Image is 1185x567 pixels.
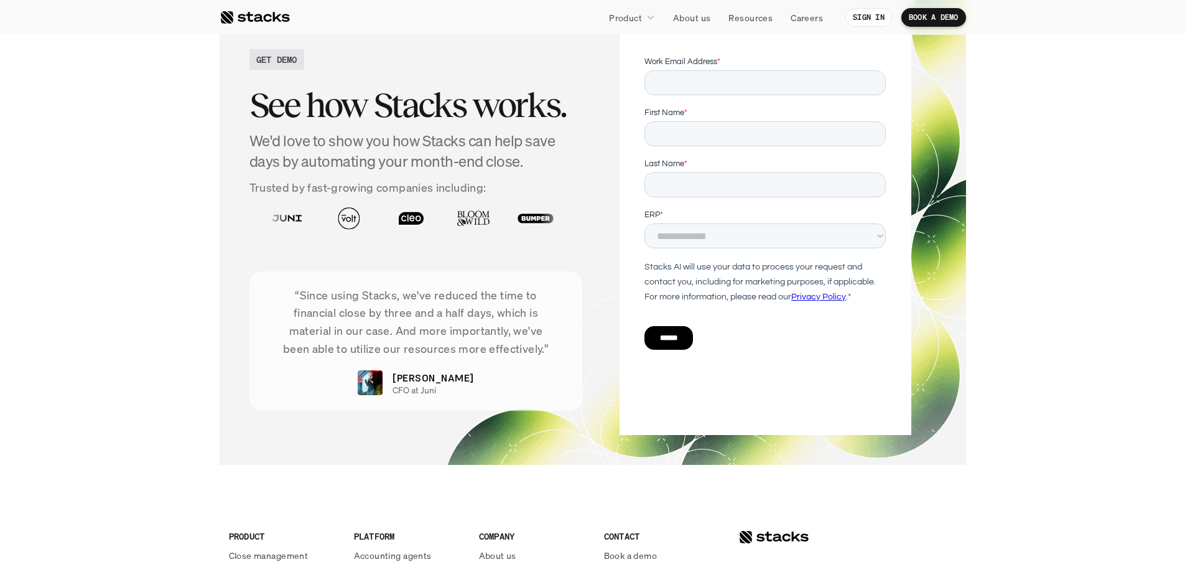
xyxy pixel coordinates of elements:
[666,6,718,29] a: About us
[479,549,589,562] a: About us
[249,86,583,124] h2: See how Stacks works.
[249,179,583,197] p: Trusted by fast-growing companies including:
[393,385,436,396] p: CFO at Juni
[901,8,966,27] a: BOOK A DEMO
[909,13,959,22] p: BOOK A DEMO
[268,286,564,358] p: “Since using Stacks, we've reduced the time to financial close by three and a half days, which is...
[853,13,885,22] p: SIGN IN
[229,549,309,562] p: Close management
[229,530,339,543] p: PRODUCT
[791,11,823,24] p: Careers
[604,549,714,562] a: Book a demo
[783,6,830,29] a: Careers
[229,549,339,562] a: Close management
[479,530,589,543] p: COMPANY
[249,131,583,172] h4: We'd love to show you how Stacks can help save days by automating your month-end close.
[721,6,780,29] a: Resources
[256,53,297,66] h2: GET DEMO
[354,549,432,562] p: Accounting agents
[354,530,464,543] p: PLATFORM
[609,11,642,24] p: Product
[479,549,516,562] p: About us
[644,55,886,372] iframe: Form 1
[728,11,773,24] p: Resources
[673,11,710,24] p: About us
[354,549,464,562] a: Accounting agents
[604,549,658,562] p: Book a demo
[845,8,892,27] a: SIGN IN
[393,370,473,385] p: [PERSON_NAME]
[604,530,714,543] p: CONTACT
